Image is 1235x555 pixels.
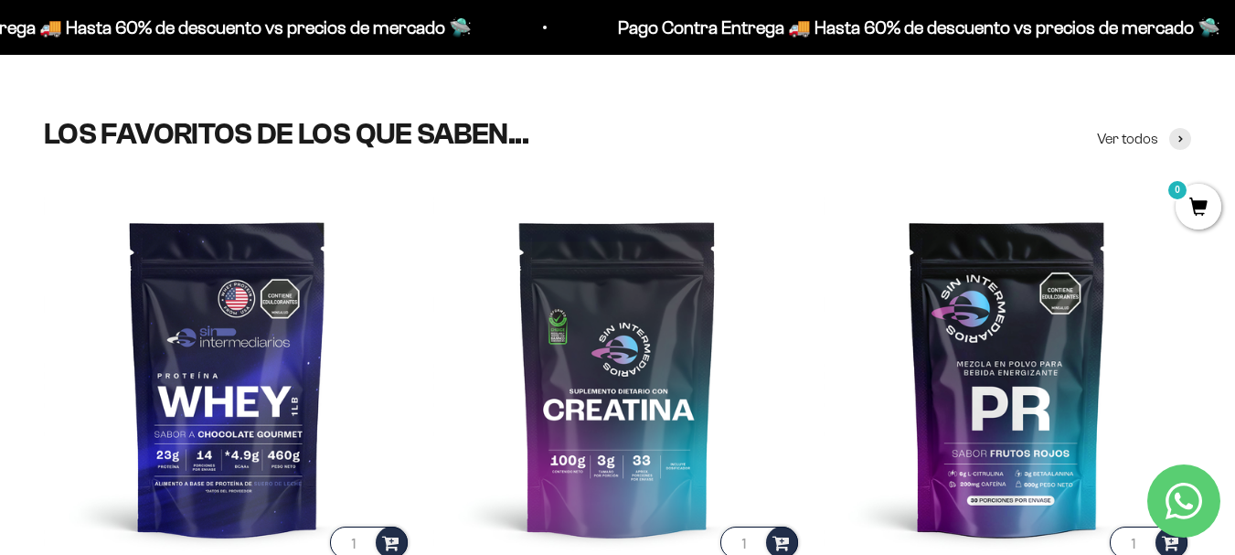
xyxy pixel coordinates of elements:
a: 0 [1176,198,1221,219]
mark: 0 [1166,179,1188,201]
p: Pago Contra Entrega 🚚 Hasta 60% de descuento vs precios de mercado 🛸 [583,13,1186,42]
span: Ver todos [1097,127,1158,151]
a: Ver todos [1097,127,1191,151]
split-lines: LOS FAVORITOS DE LOS QUE SABEN... [44,118,528,150]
